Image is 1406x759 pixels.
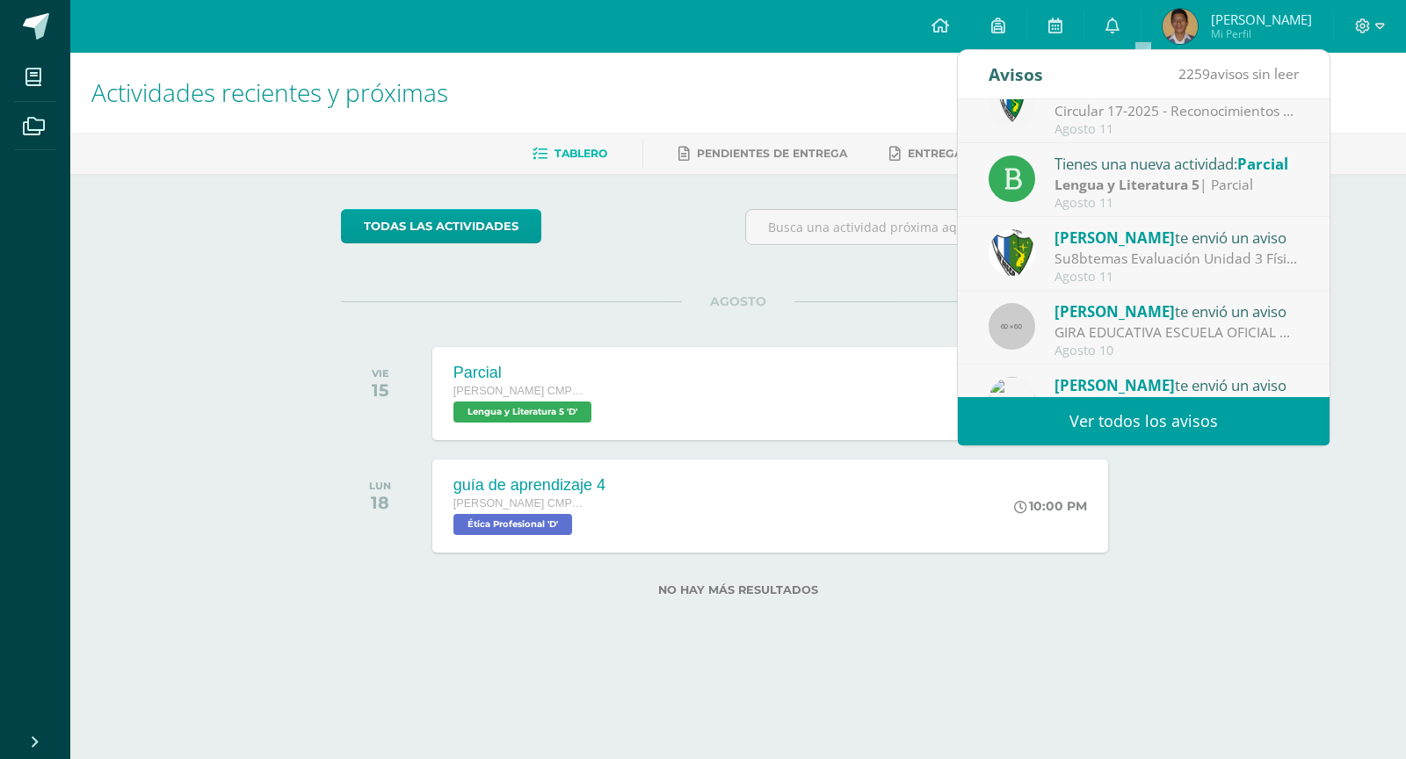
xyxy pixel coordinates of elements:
img: 60x60 [989,303,1035,350]
div: te envió un aviso [1054,226,1299,249]
div: | Parcial [1054,175,1299,195]
a: todas las Actividades [341,209,541,243]
span: avisos sin leer [1178,64,1299,83]
label: No hay más resultados [341,583,1136,596]
span: Actividades recientes y próximas [91,76,448,109]
img: 6dfd641176813817be49ede9ad67d1c4.png [989,377,1035,423]
div: 10:00 PM [1014,498,1087,514]
div: te envió un aviso [1054,300,1299,322]
img: 337ce8b34d0d71555e1e636cad2a457c.png [1163,9,1198,44]
span: Pendientes de entrega [697,147,847,160]
div: Agosto 10 [1054,343,1299,358]
div: Agosto 11 [1054,196,1299,211]
span: Entregadas [908,147,986,160]
div: VIE [372,367,389,379]
span: [PERSON_NAME] CMP Bachillerato en CCLL con Orientación en Computación [453,497,585,510]
span: AGOSTO [682,293,794,309]
input: Busca una actividad próxima aquí... [746,210,1135,244]
div: guía de aprendizaje 4 [453,476,605,495]
div: Su8btemas Evaluación Unidad 3 Física Fundamental : Buena mañana estimados estudiantes y padres de... [1054,249,1299,269]
span: [PERSON_NAME] [1054,228,1175,248]
a: Tablero [533,140,607,168]
div: GIRA EDUCATIVA ESCUELA OFICIAL RURAL MIXTA LO DE MEJÍA, SAN JUAN SACATEPÉQUEZ, GUATEMALA: Buenas ... [1054,322,1299,343]
div: LUN [369,480,391,492]
div: Tienes una nueva actividad: [1054,152,1299,175]
strong: Lengua y Literatura 5 [1054,175,1199,194]
span: 2259 [1178,64,1210,83]
span: [PERSON_NAME] [1054,375,1175,395]
span: Tablero [554,147,607,160]
a: Entregadas [889,140,986,168]
a: Ver todos los avisos [958,397,1330,445]
span: Mi Perfil [1211,26,1312,41]
a: Pendientes de entrega [678,140,847,168]
span: Parcial [1237,154,1288,174]
span: Ética Profesional 'D' [453,514,572,535]
div: 15 [372,379,389,401]
div: Avisos [989,50,1043,98]
span: [PERSON_NAME] [1054,301,1175,322]
div: te envió un aviso [1054,373,1299,396]
span: Lengua y Literatura 5 'D' [453,401,591,423]
div: Agosto 11 [1054,122,1299,137]
div: Formato de trabajo en clase: Saludos jóvenes Por este medio les comparto el formato de trabajo qu... [1054,396,1299,416]
span: [PERSON_NAME] [1211,11,1312,28]
span: [PERSON_NAME] CMP Bachillerato en CCLL con Orientación en Computación [453,385,585,397]
div: 18 [369,492,391,513]
img: d7d6d148f6dec277cbaab50fee73caa7.png [989,229,1035,276]
div: Circular 17-2025 - Reconocimientos a la LXXVI Promoción - Evaluaciones de Unidad: Estimados padre... [1054,101,1299,121]
img: 9f174a157161b4ddbe12118a61fed988.png [989,82,1035,128]
div: Agosto 11 [1054,270,1299,285]
div: Parcial [453,364,596,382]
